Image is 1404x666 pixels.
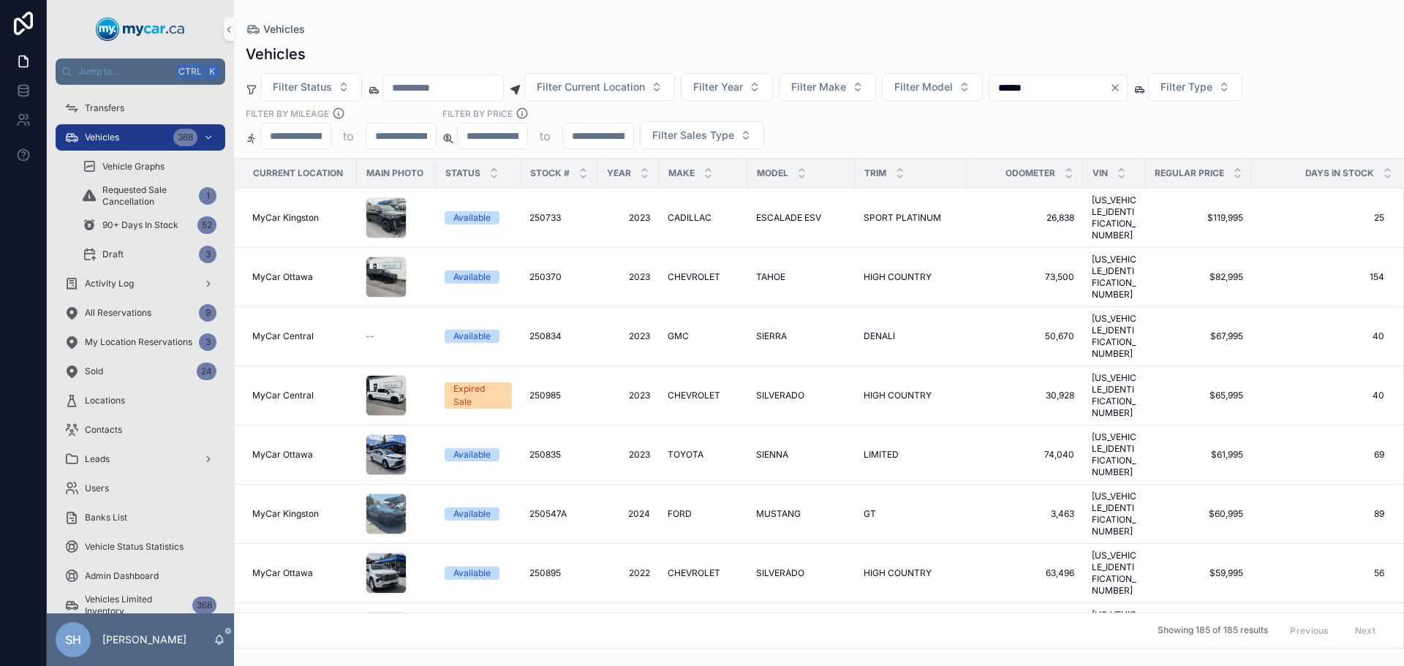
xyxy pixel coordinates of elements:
span: Requested Sale Cancellation [102,184,193,208]
span: 2024 [606,508,650,520]
a: Vehicle Status Statistics [56,534,225,560]
a: My Location Reservations3 [56,329,225,355]
a: [US_VEHICLE_IDENTIFICATION_NUMBER] [1092,550,1136,597]
div: 3 [199,333,216,351]
a: 69 [1253,449,1384,461]
a: 56 [1253,567,1384,579]
a: MyCar Central [252,390,348,401]
span: [US_VEHICLE_IDENTIFICATION_NUMBER] [1092,609,1136,656]
span: MyCar Ottawa [252,449,313,461]
span: 2023 [606,390,650,401]
span: DENALI [864,330,895,342]
a: SIERRA [756,330,846,342]
span: Filter Type [1160,80,1212,94]
a: Transfers [56,95,225,121]
span: $60,995 [1154,508,1243,520]
label: Filter By Mileage [246,107,329,120]
a: SILVERADO [756,567,846,579]
span: Days In Stock [1305,167,1374,179]
span: Vehicle Status Statistics [85,541,184,553]
span: Leads [85,453,110,465]
span: 250834 [529,330,562,342]
span: Year [607,167,631,179]
span: Filter Current Location [537,80,645,94]
span: 2023 [606,212,650,224]
a: 2023 [606,330,650,342]
span: Transfers [85,102,124,114]
a: 25 [1253,212,1384,224]
button: Select Button [640,121,764,149]
span: LIMITED [864,449,899,461]
span: MyCar Kingston [252,508,319,520]
div: 368 [173,129,197,146]
a: 2023 [606,449,650,461]
span: Filter Model [894,80,953,94]
span: $119,995 [1154,212,1243,224]
span: 26,838 [975,212,1074,224]
a: 90+ Days In Stock52 [73,212,225,238]
span: HIGH COUNTRY [864,567,932,579]
a: 2023 [606,271,650,283]
a: SILVERADO [756,390,846,401]
span: 250985 [529,390,561,401]
span: -- [366,330,374,342]
a: 50,670 [975,330,1074,342]
a: [US_VEHICLE_IDENTIFICATION_NUMBER] [1092,431,1136,478]
span: Activity Log [85,278,134,290]
a: 30,928 [975,390,1074,401]
div: Available [453,567,491,580]
a: 154 [1253,271,1384,283]
span: 40 [1253,330,1384,342]
span: Make [668,167,695,179]
span: SILVERADO [756,390,804,401]
a: CHEVROLET [668,567,739,579]
a: Activity Log [56,270,225,297]
button: Select Button [779,73,876,101]
span: FORD [668,508,692,520]
div: Available [453,330,491,343]
a: 74,040 [975,449,1074,461]
span: TAHOE [756,271,785,283]
label: FILTER BY PRICE [442,107,513,120]
a: $61,995 [1154,449,1243,461]
a: GT [864,508,958,520]
a: Vehicles368 [56,124,225,151]
p: to [343,127,354,145]
div: scrollable content [47,85,234,613]
a: TOYOTA [668,449,739,461]
a: 2022 [606,567,650,579]
div: 1 [199,187,216,205]
a: CHEVROLET [668,390,739,401]
span: Sold [85,366,103,377]
span: 90+ Days In Stock [102,219,178,231]
span: Regular Price [1155,167,1224,179]
div: 24 [197,363,216,380]
span: [US_VEHICLE_IDENTIFICATION_NUMBER] [1092,491,1136,537]
span: 3,463 [975,508,1074,520]
a: [US_VEHICLE_IDENTIFICATION_NUMBER] [1092,372,1136,419]
span: $67,995 [1154,330,1243,342]
span: Current Location [253,167,343,179]
span: SIERRA [756,330,787,342]
a: SIENNA [756,449,846,461]
a: [US_VEHICLE_IDENTIFICATION_NUMBER] [1092,254,1136,300]
span: Model [757,167,788,179]
span: Status [445,167,480,179]
span: Jump to... [78,66,171,77]
a: Available [445,211,512,224]
a: Banks List [56,504,225,531]
a: CHEVROLET [668,271,739,283]
span: 250547A [529,508,567,520]
span: Main Photo [366,167,423,179]
button: Select Button [1148,73,1242,101]
a: FORD [668,508,739,520]
div: 3 [199,246,216,263]
span: SIENNA [756,449,788,461]
div: Available [453,211,491,224]
a: Vehicles Limited Inventory368 [56,592,225,618]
